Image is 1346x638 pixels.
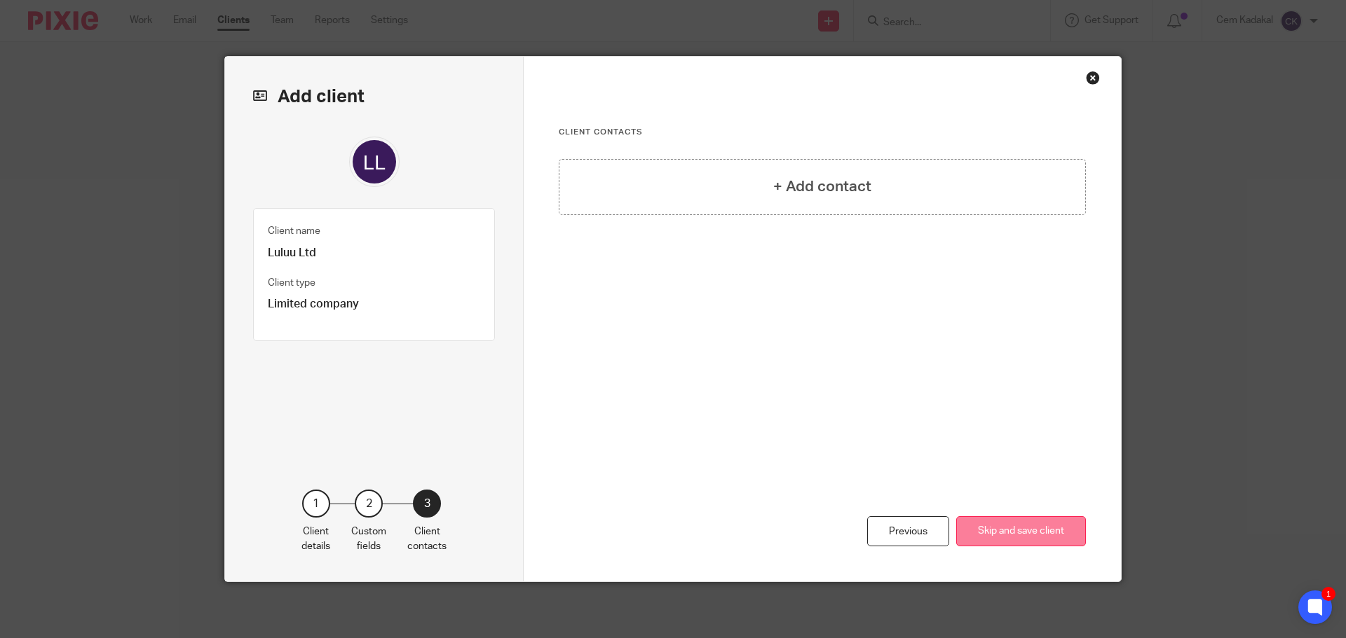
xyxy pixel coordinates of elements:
[351,525,386,553] p: Custom fields
[268,276,315,290] label: Client type
[355,490,383,518] div: 2
[559,127,1086,138] h3: Client contacts
[349,137,400,187] img: svg%3E
[867,516,949,546] div: Previous
[773,176,871,197] h4: + Add contact
[268,246,480,261] p: Luluu Ltd
[407,525,447,553] p: Client contacts
[1321,587,1335,601] div: 1
[956,516,1086,546] button: Skip and save client
[302,490,330,518] div: 1
[253,85,495,109] h2: Add client
[301,525,330,553] p: Client details
[268,224,320,238] label: Client name
[268,297,480,312] p: Limited company
[413,490,441,518] div: 3
[1086,71,1100,85] div: Close this dialog window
